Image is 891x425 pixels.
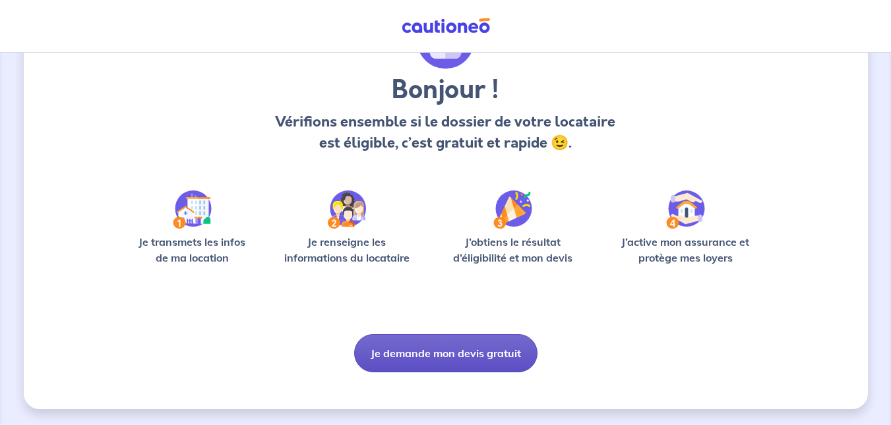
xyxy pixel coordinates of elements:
[666,190,705,229] img: /static/bfff1cf634d835d9112899e6a3df1a5d/Step-4.svg
[272,111,619,154] p: Vérifions ensemble si le dossier de votre locataire est éligible, c’est gratuit et rapide 😉.
[609,234,762,266] p: J’active mon assurance et protège mes loyers
[328,190,366,229] img: /static/c0a346edaed446bb123850d2d04ad552/Step-2.svg
[272,74,619,106] h3: Bonjour !
[173,190,212,229] img: /static/90a569abe86eec82015bcaae536bd8e6/Step-1.svg
[439,234,588,266] p: J’obtiens le résultat d’éligibilité et mon devis
[354,334,538,372] button: Je demande mon devis gratuit
[396,18,495,34] img: Cautioneo
[493,190,532,229] img: /static/f3e743aab9439237c3e2196e4328bba9/Step-3.svg
[129,234,255,266] p: Je transmets les infos de ma location
[276,234,418,266] p: Je renseigne les informations du locataire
